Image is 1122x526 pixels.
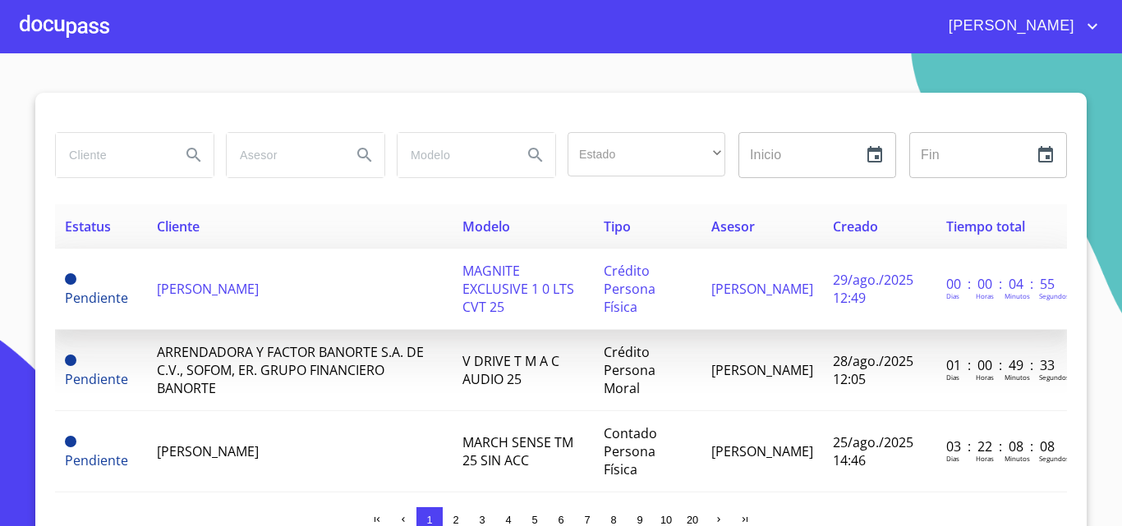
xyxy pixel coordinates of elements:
[174,135,214,175] button: Search
[660,514,672,526] span: 10
[462,217,510,236] span: Modelo
[637,514,642,526] span: 9
[946,356,1057,374] p: 01 : 00 : 49 : 33
[479,514,485,526] span: 3
[833,433,913,469] span: 25/ago./2025 14:46
[505,514,511,526] span: 4
[946,291,959,300] p: Dias
[1005,373,1030,382] p: Minutos
[65,354,76,366] span: Pendiente
[345,135,384,175] button: Search
[946,373,959,382] p: Dias
[1005,291,1030,300] p: Minutos
[604,217,631,236] span: Tipo
[1039,454,1069,463] p: Segundos
[157,442,259,460] span: [PERSON_NAME]
[1005,454,1030,463] p: Minutos
[833,271,913,307] span: 29/ago./2025 12:49
[604,424,657,478] span: Contado Persona Física
[1039,291,1069,300] p: Segundos
[711,442,813,460] span: [PERSON_NAME]
[604,343,655,397] span: Crédito Persona Moral
[157,280,259,298] span: [PERSON_NAME]
[584,514,590,526] span: 7
[711,361,813,379] span: [PERSON_NAME]
[462,352,559,388] span: V DRIVE T M A C AUDIO 25
[558,514,563,526] span: 6
[157,217,200,236] span: Cliente
[833,352,913,388] span: 28/ago./2025 12:05
[227,133,338,177] input: search
[65,217,111,236] span: Estatus
[711,280,813,298] span: [PERSON_NAME]
[936,13,1102,39] button: account of current user
[711,217,755,236] span: Asesor
[568,132,725,176] div: ​
[65,436,76,447] span: Pendiente
[65,273,76,285] span: Pendiente
[462,433,573,469] span: MARCH SENSE TM 25 SIN ACC
[946,275,1057,293] p: 00 : 00 : 04 : 55
[936,13,1083,39] span: [PERSON_NAME]
[604,262,655,316] span: Crédito Persona Física
[157,343,424,397] span: ARRENDADORA Y FACTOR BANORTE S.A. DE C.V., SOFOM, ER. GRUPO FINANCIERO BANORTE
[946,454,959,463] p: Dias
[976,454,994,463] p: Horas
[610,514,616,526] span: 8
[833,217,878,236] span: Creado
[65,289,128,307] span: Pendiente
[426,514,432,526] span: 1
[531,514,537,526] span: 5
[687,514,698,526] span: 20
[946,217,1025,236] span: Tiempo total
[976,291,994,300] p: Horas
[462,262,574,316] span: MAGNITE EXCLUSIVE 1 0 LTS CVT 25
[946,437,1057,455] p: 03 : 22 : 08 : 08
[398,133,509,177] input: search
[976,373,994,382] p: Horas
[65,451,128,469] span: Pendiente
[1039,373,1069,382] p: Segundos
[56,133,168,177] input: search
[453,514,458,526] span: 2
[65,370,128,388] span: Pendiente
[516,135,555,175] button: Search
